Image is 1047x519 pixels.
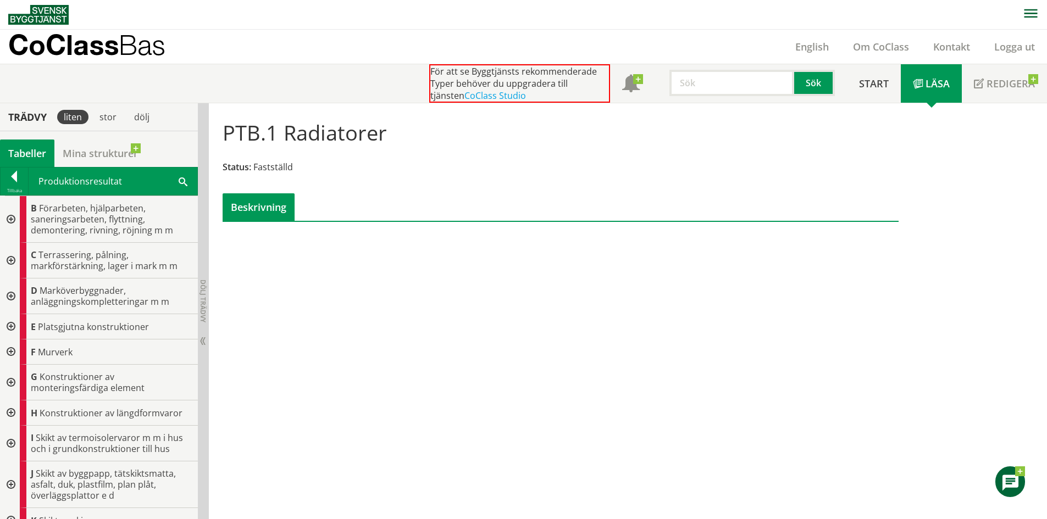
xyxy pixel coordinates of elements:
span: Skikt av termoisolervaror m m i hus och i grundkonstruktioner till hus [31,432,183,455]
a: Kontakt [921,40,982,53]
p: CoClass [8,38,165,51]
div: stor [93,110,123,124]
span: Redigera [987,77,1035,90]
span: B [31,202,37,214]
h1: PTB.1 Radiatorer [223,120,387,144]
div: För att se Byggtjänsts rekommenderade Typer behöver du uppgradera till tjänsten [429,64,610,103]
span: Konstruktioner av längdformvaror [40,407,182,419]
span: H [31,407,37,419]
span: Förarbeten, hjälparbeten, saneringsarbeten, flyttning, demontering, rivning, röjning m m [31,202,173,236]
span: D [31,284,37,297]
span: Skikt av byggpapp, tätskiktsmatta, asfalt, duk, plastfilm, plan plåt, överläggsplattor e d [31,467,176,501]
div: liten [57,110,88,124]
span: G [31,371,37,383]
span: Konstruktioner av monteringsfärdiga element [31,371,145,394]
span: Platsgjutna konstruktioner [38,321,149,333]
span: J [31,467,34,479]
a: CoClassBas [8,30,189,64]
div: Beskrivning [223,193,295,221]
div: dölj [128,110,156,124]
a: Läsa [901,64,962,103]
a: Logga ut [982,40,1047,53]
span: E [31,321,36,333]
img: Svensk Byggtjänst [8,5,69,25]
div: Trädvy [2,111,53,123]
span: F [31,346,36,358]
span: Start [859,77,889,90]
span: Terrassering, pålning, markförstärkning, lager i mark m m [31,249,178,272]
a: Start [847,64,901,103]
div: Produktionsresultat [29,168,197,195]
span: Dölj trädvy [198,280,208,322]
a: English [783,40,841,53]
span: Notifikationer [622,76,640,93]
span: Marköverbyggnader, anläggningskompletteringar m m [31,284,169,308]
span: Status: [223,161,251,173]
span: C [31,249,36,261]
span: Fastställd [253,161,293,173]
a: CoClass Studio [464,90,526,102]
a: Om CoClass [841,40,921,53]
span: Bas [119,29,165,61]
span: Sök i tabellen [179,175,187,187]
span: I [31,432,34,444]
input: Sök [669,70,794,96]
span: Läsa [926,77,950,90]
a: Redigera [962,64,1047,103]
a: Mina strukturer [54,139,146,167]
span: Murverk [38,346,73,358]
button: Sök [794,70,835,96]
div: Tillbaka [1,186,28,195]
